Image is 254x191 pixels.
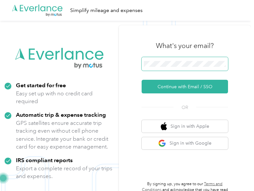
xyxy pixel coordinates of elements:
[16,82,66,89] strong: Get started for free
[173,104,196,111] span: OR
[16,164,114,180] p: Export a complete record of your trips and expenses.
[16,157,73,163] strong: IRS compliant reports
[16,119,114,151] p: GPS satellites ensure accurate trip tracking even without cell phone service. Integrate your bank...
[158,139,166,148] img: google logo
[16,90,114,105] p: Easy set up with no credit card required
[142,137,228,150] button: google logoSign in with Google
[161,122,167,130] img: apple logo
[142,80,228,93] button: Continue with Email / SSO
[142,120,228,133] button: apple logoSign in with Apple
[16,111,106,118] strong: Automatic trip & expense tracking
[156,41,214,50] h3: What's your email?
[70,6,143,15] div: Simplify mileage and expenses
